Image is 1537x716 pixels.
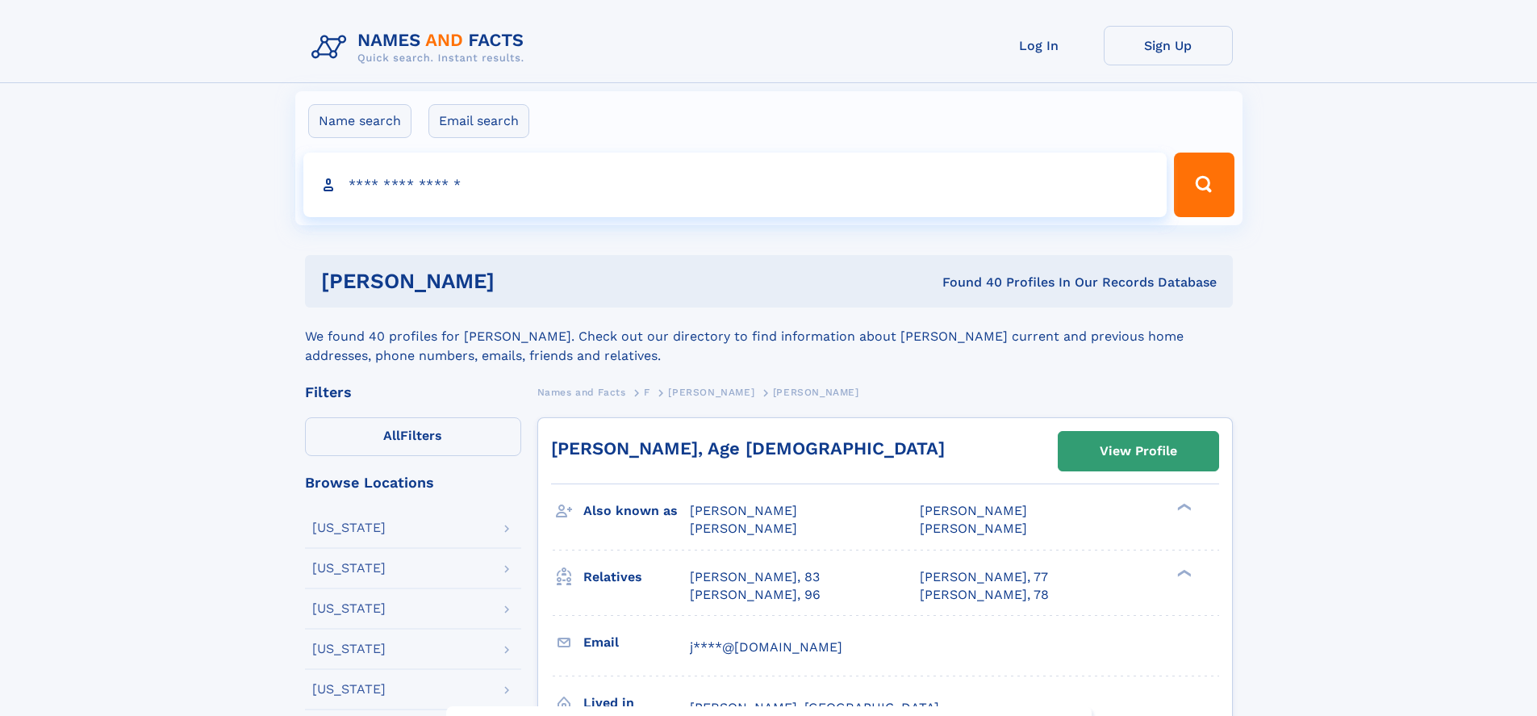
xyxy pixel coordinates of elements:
[305,26,537,69] img: Logo Names and Facts
[305,385,521,400] div: Filters
[312,562,386,575] div: [US_STATE]
[690,521,797,536] span: [PERSON_NAME]
[321,271,719,291] h1: [PERSON_NAME]
[920,568,1048,586] a: [PERSON_NAME], 77
[1173,502,1192,513] div: ❯
[312,643,386,655] div: [US_STATE]
[1059,432,1218,471] a: View Profile
[1104,26,1233,65] a: Sign Up
[690,503,797,518] span: [PERSON_NAME]
[583,497,690,525] h3: Also known as
[305,475,521,490] div: Browse Locations
[1100,433,1177,470] div: View Profile
[773,387,859,398] span: [PERSON_NAME]
[305,308,1233,366] div: We found 40 profiles for [PERSON_NAME]. Check out our directory to find information about [PERSON...
[537,382,626,402] a: Names and Facts
[644,387,650,398] span: F
[690,586,821,604] a: [PERSON_NAME], 96
[920,521,1027,536] span: [PERSON_NAME]
[920,503,1027,518] span: [PERSON_NAME]
[305,417,521,456] label: Filters
[1174,153,1234,217] button: Search Button
[1173,567,1192,578] div: ❯
[690,700,939,715] span: [PERSON_NAME], [GEOGRAPHIC_DATA]
[690,568,820,586] a: [PERSON_NAME], 83
[303,153,1167,217] input: search input
[383,428,400,443] span: All
[308,104,411,138] label: Name search
[718,274,1217,291] div: Found 40 Profiles In Our Records Database
[312,521,386,534] div: [US_STATE]
[920,586,1049,604] a: [PERSON_NAME], 78
[975,26,1104,65] a: Log In
[668,387,754,398] span: [PERSON_NAME]
[668,382,754,402] a: [PERSON_NAME]
[312,683,386,696] div: [US_STATE]
[583,563,690,591] h3: Relatives
[644,382,650,402] a: F
[583,629,690,656] h3: Email
[428,104,529,138] label: Email search
[312,602,386,615] div: [US_STATE]
[551,438,945,458] a: [PERSON_NAME], Age [DEMOGRAPHIC_DATA]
